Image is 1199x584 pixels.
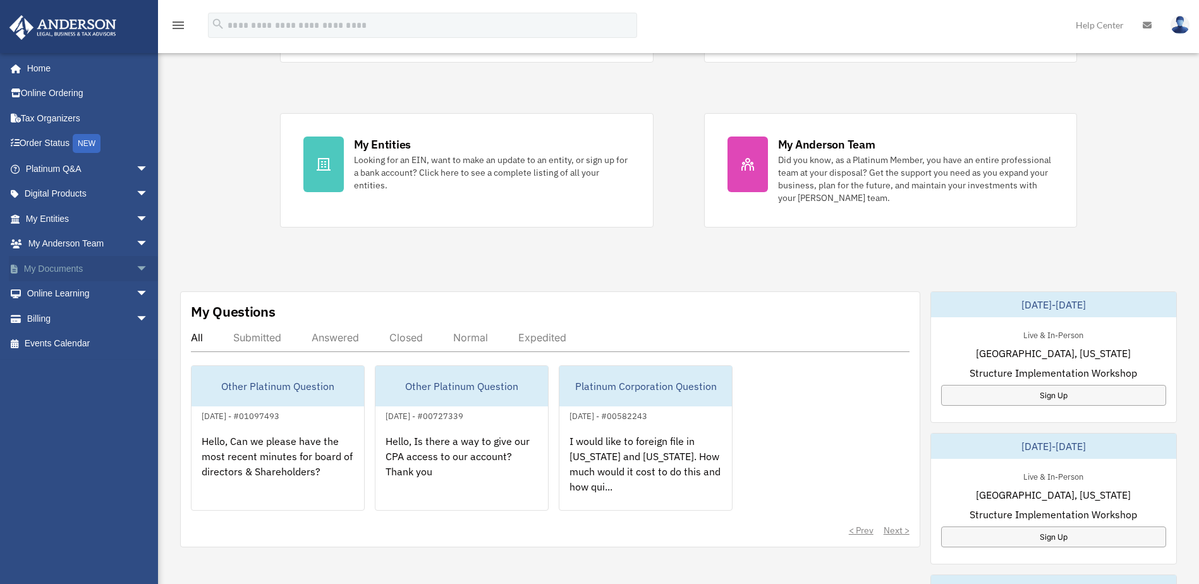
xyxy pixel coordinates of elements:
a: My Anderson Teamarrow_drop_down [9,231,167,257]
img: Anderson Advisors Platinum Portal [6,15,120,40]
span: Structure Implementation Workshop [970,507,1137,522]
i: search [211,17,225,31]
div: Did you know, as a Platinum Member, you have an entire professional team at your disposal? Get th... [778,154,1054,204]
a: My Entities Looking for an EIN, want to make an update to an entity, or sign up for a bank accoun... [280,113,654,228]
a: My Anderson Team Did you know, as a Platinum Member, you have an entire professional team at your... [704,113,1078,228]
div: I would like to foreign file in [US_STATE] and [US_STATE]. How much would it cost to do this and ... [559,423,732,522]
div: Answered [312,331,359,344]
div: Submitted [233,331,281,344]
a: Billingarrow_drop_down [9,306,167,331]
span: arrow_drop_down [136,206,161,232]
a: Home [9,56,161,81]
div: [DATE]-[DATE] [931,292,1176,317]
div: All [191,331,203,344]
a: Platinum Q&Aarrow_drop_down [9,156,167,181]
div: [DATE]-[DATE] [931,434,1176,459]
div: [DATE] - #00582243 [559,408,657,422]
div: NEW [73,134,100,153]
span: arrow_drop_down [136,156,161,182]
span: arrow_drop_down [136,181,161,207]
img: User Pic [1171,16,1190,34]
span: arrow_drop_down [136,306,161,332]
div: My Entities [354,137,411,152]
div: My Questions [191,302,276,321]
a: Events Calendar [9,331,167,356]
div: Hello, Is there a way to give our CPA access to our account? Thank you [375,423,548,522]
a: Digital Productsarrow_drop_down [9,181,167,207]
span: [GEOGRAPHIC_DATA], [US_STATE] [976,346,1131,361]
div: Closed [389,331,423,344]
a: Online Ordering [9,81,167,106]
a: Other Platinum Question[DATE] - #00727339Hello, Is there a way to give our CPA access to our acco... [375,365,549,511]
div: [DATE] - #01097493 [192,408,289,422]
div: Other Platinum Question [375,366,548,406]
div: Normal [453,331,488,344]
span: arrow_drop_down [136,231,161,257]
a: Sign Up [941,385,1166,406]
a: Other Platinum Question[DATE] - #01097493Hello, Can we please have the most recent minutes for bo... [191,365,365,511]
i: menu [171,18,186,33]
div: Live & In-Person [1013,469,1093,482]
span: [GEOGRAPHIC_DATA], [US_STATE] [976,487,1131,502]
div: Other Platinum Question [192,366,364,406]
div: My Anderson Team [778,137,875,152]
a: menu [171,22,186,33]
span: arrow_drop_down [136,281,161,307]
a: Online Learningarrow_drop_down [9,281,167,307]
a: Order StatusNEW [9,131,167,157]
div: Live & In-Person [1013,327,1093,341]
div: Looking for an EIN, want to make an update to an entity, or sign up for a bank account? Click her... [354,154,630,192]
a: Sign Up [941,526,1166,547]
div: Hello, Can we please have the most recent minutes for board of directors & Shareholders? [192,423,364,522]
div: [DATE] - #00727339 [375,408,473,422]
a: My Entitiesarrow_drop_down [9,206,167,231]
div: Expedited [518,331,566,344]
a: Platinum Corporation Question[DATE] - #00582243I would like to foreign file in [US_STATE] and [US... [559,365,733,511]
a: Tax Organizers [9,106,167,131]
div: Platinum Corporation Question [559,366,732,406]
a: My Documentsarrow_drop_down [9,256,167,281]
span: Structure Implementation Workshop [970,365,1137,380]
span: arrow_drop_down [136,256,161,282]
